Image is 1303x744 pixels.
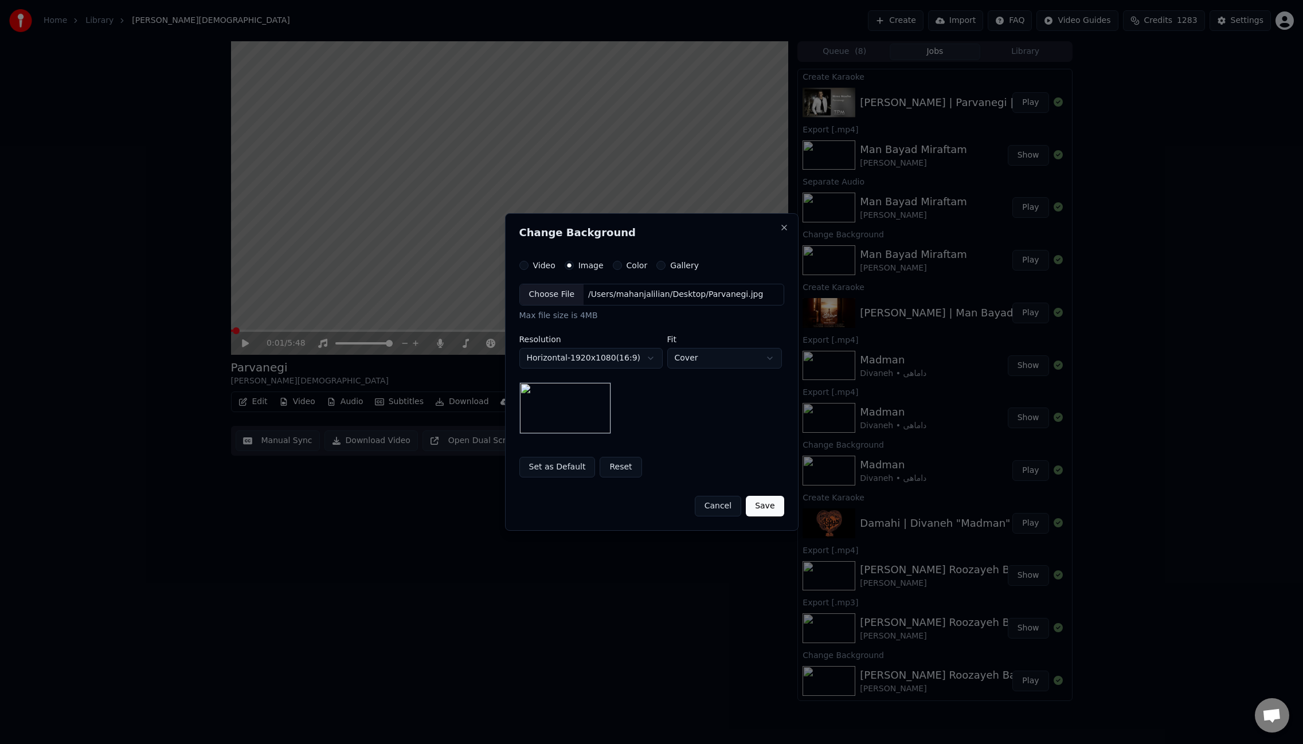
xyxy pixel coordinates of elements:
button: Set as Default [519,457,596,477]
button: Cancel [695,496,741,516]
label: Video [533,261,555,269]
label: Gallery [670,261,699,269]
label: Fit [667,335,782,343]
div: /Users/mahanjalilian/Desktop/Parvanegi.jpg [584,289,768,300]
div: Choose File [520,284,584,305]
h2: Change Background [519,228,784,238]
button: Save [746,496,784,516]
label: Color [627,261,648,269]
label: Resolution [519,335,663,343]
div: Max file size is 4MB [519,310,784,322]
label: Image [578,261,604,269]
button: Reset [600,457,641,477]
